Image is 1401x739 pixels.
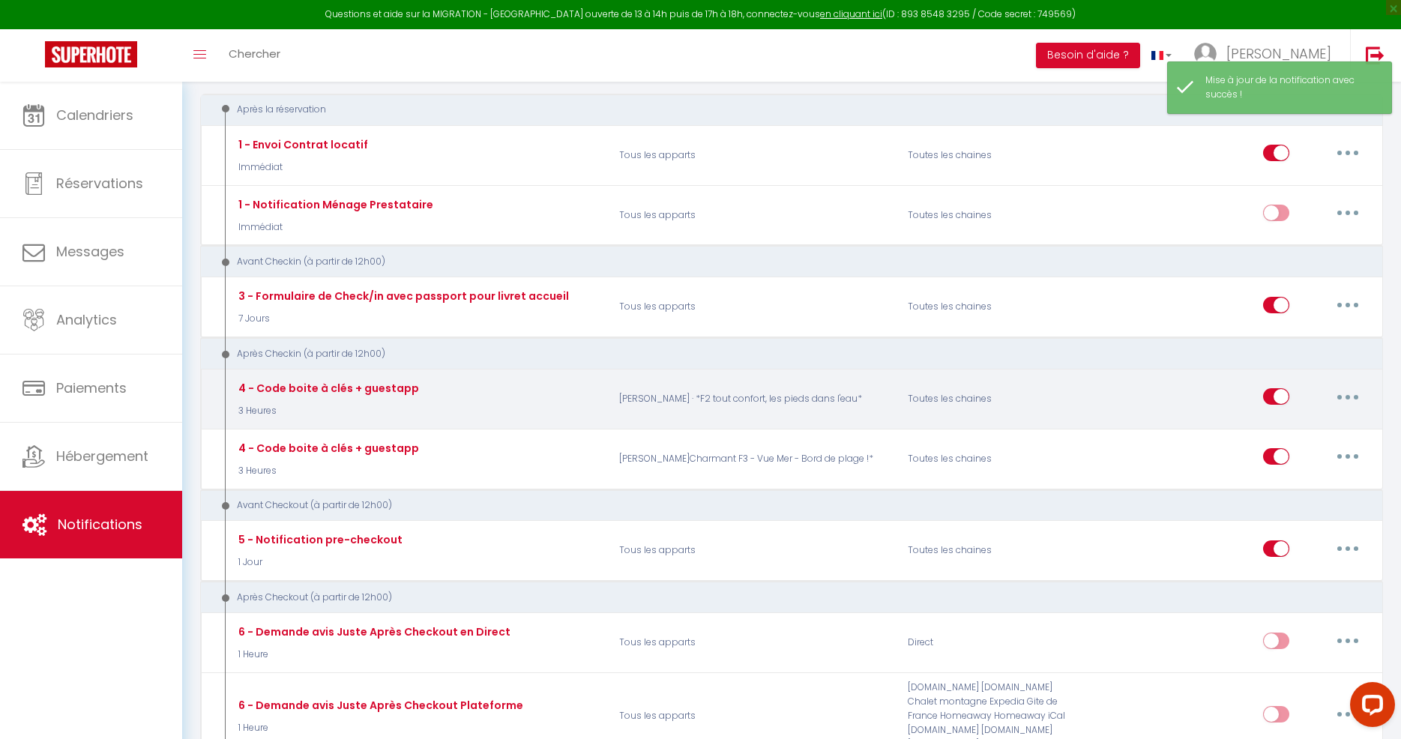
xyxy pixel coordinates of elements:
a: en cliquant ici [820,7,882,20]
iframe: LiveChat chat widget [1338,676,1401,739]
span: Réservations [56,174,143,193]
a: Chercher [217,29,292,82]
p: 7 Jours [235,312,569,326]
span: Analytics [56,310,117,329]
p: Tous les apparts [609,133,898,177]
p: [PERSON_NAME]Charmant F3 - Vue Mer - Bord de plage !* [609,437,898,480]
p: Tous les apparts [609,286,898,329]
img: Super Booking [45,41,137,67]
div: Toutes les chaines [898,377,1091,420]
div: Toutes les chaines [898,286,1091,329]
div: Toutes les chaines [898,529,1091,573]
button: Besoin d'aide ? [1036,43,1140,68]
span: Calendriers [56,106,133,124]
span: Messages [56,242,124,261]
p: Immédiat [235,220,433,235]
img: logout [1366,46,1385,64]
div: Après la réservation [214,103,1346,117]
div: 1 - Envoi Contrat locatif [235,136,368,153]
p: 1 Heure [235,648,510,662]
div: 4 - Code boite à clés + guestapp [235,380,419,396]
p: Tous les apparts [609,529,898,573]
p: Tous les apparts [609,621,898,665]
div: Après Checkout (à partir de 12h00) [214,591,1346,605]
p: Immédiat [235,160,368,175]
span: Chercher [229,46,280,61]
p: 3 Heures [235,404,419,418]
p: Tous les apparts [609,193,898,237]
p: 3 Heures [235,464,419,478]
div: 1 - Notification Ménage Prestataire [235,196,433,213]
div: 3 - Formulaire de Check/in avec passport pour livret accueil [235,288,569,304]
div: Toutes les chaines [898,437,1091,480]
div: Avant Checkin (à partir de 12h00) [214,255,1346,269]
div: Après Checkin (à partir de 12h00) [214,347,1346,361]
div: 6 - Demande avis Juste Après Checkout en Direct [235,624,510,640]
p: 1 Jour [235,555,403,570]
div: Toutes les chaines [898,133,1091,177]
p: 1 Heure [235,721,523,735]
span: Hébergement [56,447,148,465]
div: 5 - Notification pre-checkout [235,531,403,548]
div: Direct [898,621,1091,665]
div: Mise à jour de la notification avec succès ! [1205,73,1376,102]
div: Toutes les chaines [898,193,1091,237]
span: Notifications [58,515,142,534]
div: Avant Checkout (à partir de 12h00) [214,498,1346,513]
span: Paiements [56,378,127,397]
div: 4 - Code boite à clés + guestapp [235,440,419,456]
img: ... [1194,43,1217,65]
div: 6 - Demande avis Juste Après Checkout Plateforme [235,697,523,714]
p: [PERSON_NAME] · *F2 tout confort, les pieds dans l'eau* [609,377,898,420]
span: [PERSON_NAME] [1226,44,1331,63]
a: ... [PERSON_NAME] [1183,29,1350,82]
